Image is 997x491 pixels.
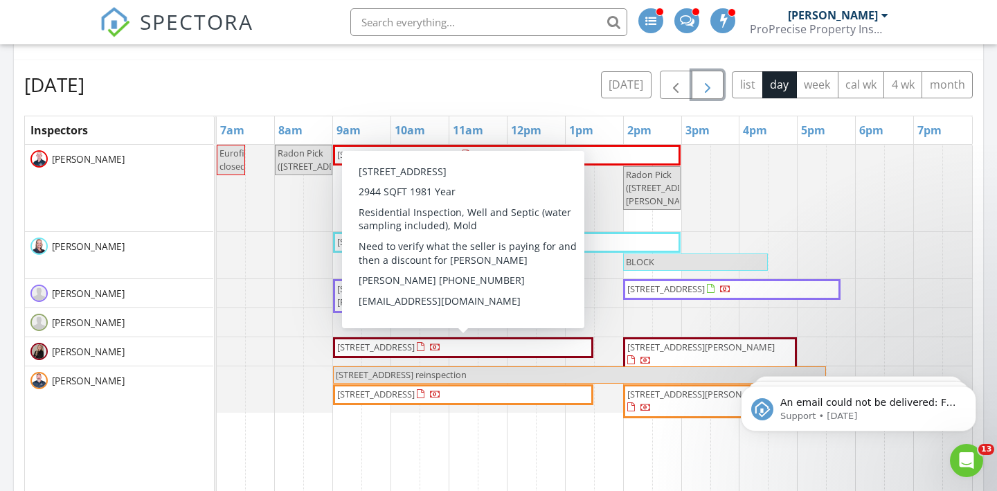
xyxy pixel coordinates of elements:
[49,316,127,330] span: [PERSON_NAME]
[337,283,485,308] span: [STREET_ADDRESS][PERSON_NAME][PERSON_NAME]
[627,388,775,400] span: [STREET_ADDRESS][PERSON_NAME]
[950,444,983,477] iframe: Intercom live chat
[566,119,597,141] a: 1pm
[49,345,127,359] span: [PERSON_NAME]
[30,314,48,331] img: default-user-f0147aede5fd5fa78ca7ade42f37bd4542148d508eef1c3d3ea960f66861d68b.jpg
[682,119,713,141] a: 3pm
[278,147,361,172] span: Radon Pick ([STREET_ADDRESS])
[49,374,127,388] span: [PERSON_NAME]
[336,368,467,381] span: [STREET_ADDRESS] reinspection
[100,19,253,48] a: SPECTORA
[626,168,706,207] span: Radon Pick ([STREET_ADDRESS][PERSON_NAME])
[337,388,415,400] span: [STREET_ADDRESS]
[762,71,797,98] button: day
[140,7,253,36] span: SPECTORA
[627,283,705,295] span: [STREET_ADDRESS]
[217,119,248,141] a: 7am
[49,287,127,301] span: [PERSON_NAME]
[30,343,48,360] img: img_2674.jpeg
[30,238,48,255] img: facetune_11082024132142.jpeg
[337,235,460,248] span: [STREET_ADDRESS][US_STATE]
[30,123,88,138] span: Inspectors
[30,285,48,302] img: default-user-f0147aede5fd5fa78ca7ade42f37bd4542148d508eef1c3d3ea960f66861d68b.jpg
[750,22,888,36] div: ProPrecise Property Inspections LLC.
[922,71,973,98] button: month
[275,119,306,141] a: 8am
[391,119,429,141] a: 10am
[219,147,254,172] span: Eurofins closed
[624,119,655,141] a: 2pm
[49,240,127,253] span: [PERSON_NAME]
[626,256,654,268] span: BLOCK
[978,444,994,455] span: 13
[720,357,997,454] iframe: Intercom notifications message
[798,119,829,141] a: 5pm
[30,150,48,168] img: facetune_11082024131449.jpeg
[24,71,84,98] h2: [DATE]
[838,71,885,98] button: cal wk
[508,119,545,141] a: 12pm
[856,119,887,141] a: 6pm
[449,119,487,141] a: 11am
[788,8,878,22] div: [PERSON_NAME]
[732,71,763,98] button: list
[100,7,130,37] img: The Best Home Inspection Software - Spectora
[337,341,415,353] span: [STREET_ADDRESS]
[692,71,724,99] button: Next day
[601,71,652,98] button: [DATE]
[739,119,771,141] a: 4pm
[796,71,838,98] button: week
[337,148,460,161] span: [STREET_ADDRESS][US_STATE]
[883,71,922,98] button: 4 wk
[350,8,627,36] input: Search everything...
[49,152,127,166] span: [PERSON_NAME]
[30,372,48,389] img: img_5072.png
[627,341,775,353] span: [STREET_ADDRESS][PERSON_NAME]
[660,71,692,99] button: Previous day
[914,119,945,141] a: 7pm
[333,119,364,141] a: 9am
